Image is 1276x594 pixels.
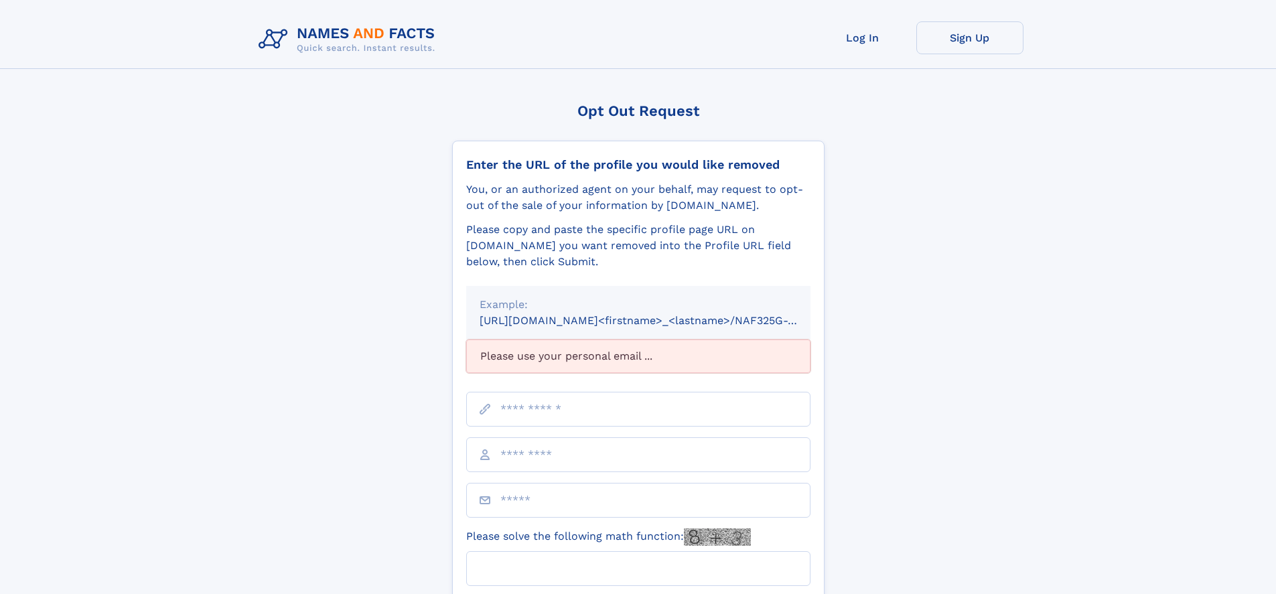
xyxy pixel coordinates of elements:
div: Please copy and paste the specific profile page URL on [DOMAIN_NAME] you want removed into the Pr... [466,222,810,270]
div: You, or an authorized agent on your behalf, may request to opt-out of the sale of your informatio... [466,181,810,214]
label: Please solve the following math function: [466,528,751,546]
a: Sign Up [916,21,1023,54]
div: Opt Out Request [452,102,825,119]
div: Enter the URL of the profile you would like removed [466,157,810,172]
div: Please use your personal email ... [466,340,810,373]
a: Log In [809,21,916,54]
div: Example: [480,297,797,313]
small: [URL][DOMAIN_NAME]<firstname>_<lastname>/NAF325G-xxxxxxxx [480,314,836,327]
img: Logo Names and Facts [253,21,446,58]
